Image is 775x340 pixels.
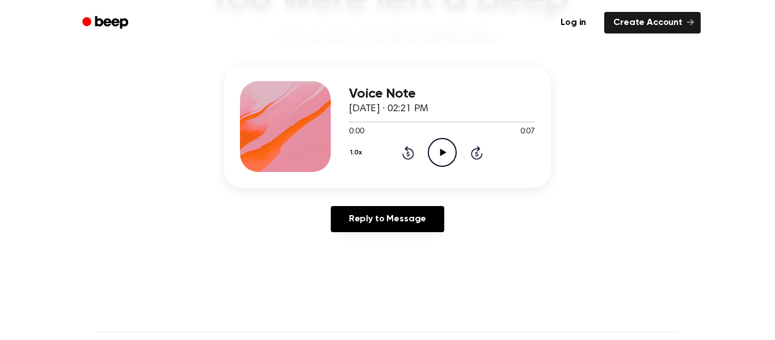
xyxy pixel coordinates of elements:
span: 0:07 [520,126,535,138]
button: 1.0x [349,143,366,162]
a: Reply to Message [331,206,444,232]
span: [DATE] · 02:21 PM [349,104,428,114]
h3: Voice Note [349,86,535,102]
a: Create Account [604,12,701,33]
a: Log in [549,10,597,36]
span: 0:00 [349,126,364,138]
a: Beep [74,12,138,34]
